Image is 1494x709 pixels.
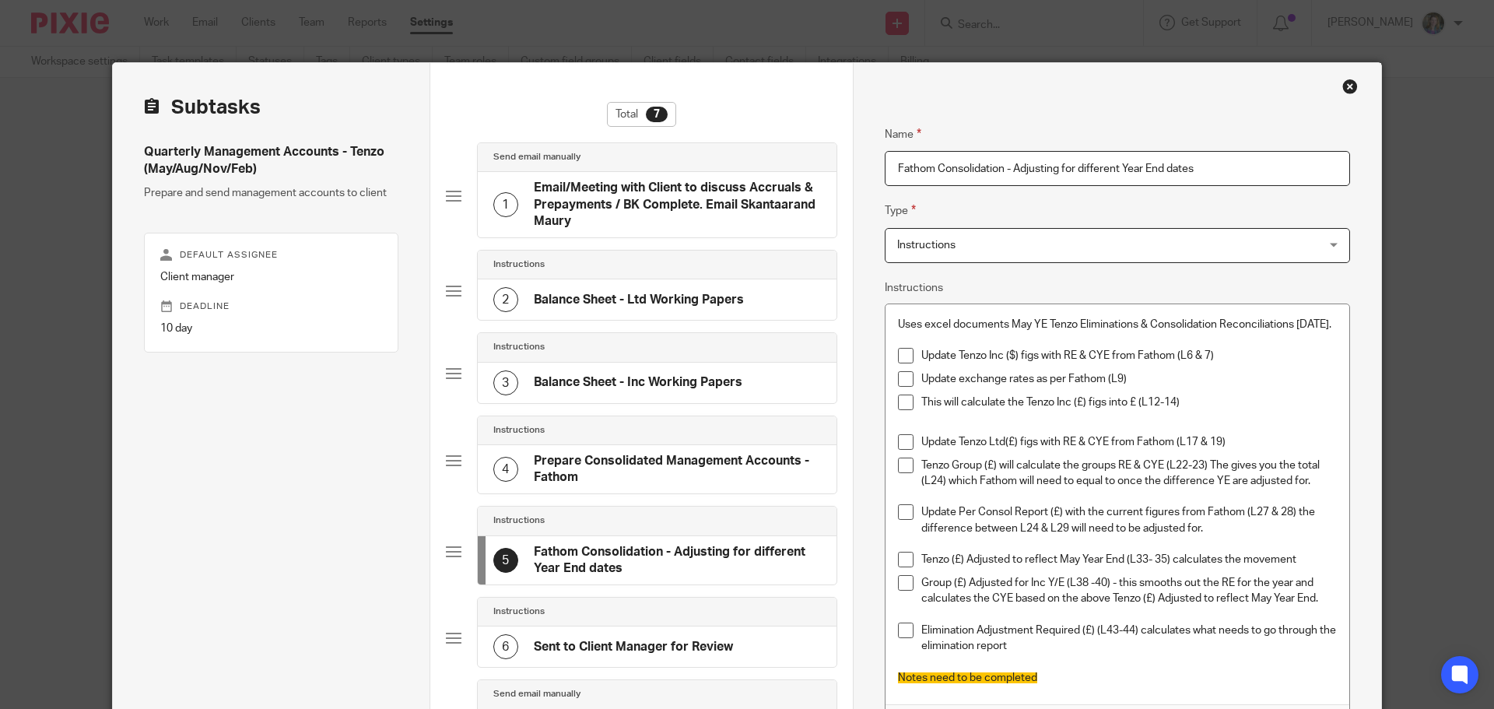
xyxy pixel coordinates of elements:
h4: Quarterly Management Accounts - Tenzo (May/Aug/Nov/Feb) [144,144,398,177]
p: Tenzo Group (£) will calculate the groups RE & CYE (L22-23) The gives you the total (L24) which F... [921,458,1337,490]
label: Type [885,202,916,219]
div: 4 [493,457,518,482]
p: Default assignee [160,249,382,261]
div: 3 [493,370,518,395]
p: Deadline [160,300,382,313]
div: 2 [493,287,518,312]
h4: Sent to Client Manager for Review [534,639,733,655]
p: Prepare and send management accounts to client [144,185,398,201]
p: Group (£) Adjusted for Inc Y/E (L38 -40) - this smooths out the RE for the year and calculates th... [921,575,1337,607]
label: Name [885,125,921,143]
h4: Instructions [493,258,545,271]
p: Client manager [160,269,382,285]
h2: Subtasks [144,94,261,121]
h4: Prepare Consolidated Management Accounts - Fathom [534,453,821,486]
h4: Fathom Consolidation - Adjusting for different Year End dates [534,544,821,577]
h4: Instructions [493,424,545,437]
h4: Email/Meeting with Client to discuss Accruals & Prepayments / BK Complete. Email Skantaarand Maury [534,180,821,230]
h4: Instructions [493,341,545,353]
p: This will calculate the Tenzo Inc (£) figs into £ (L12-14) [921,395,1337,410]
p: Tenzo (£) Adjusted to reflect May Year End (L33- 35) calculates the movement [921,552,1337,567]
p: Update Tenzo Ltd(£) figs with RE & CYE from Fathom (L17 & 19) [921,434,1337,450]
div: 1 [493,192,518,217]
div: 5 [493,548,518,573]
p: Update Per Consol Report (£) with the current figures from Fathom (L27 & 28) the difference betwe... [921,504,1337,536]
h4: Instructions [493,605,545,618]
h4: Balance Sheet - Ltd Working Papers [534,292,744,308]
h4: Balance Sheet - Inc Working Papers [534,374,742,391]
div: 6 [493,634,518,659]
p: Update exchange rates as per Fathom (L9) [921,371,1337,387]
div: Close this dialog window [1342,79,1358,94]
label: Instructions [885,280,943,296]
p: Uses excel documents May YE Tenzo Eliminations & Consolidation Reconciliations [DATE]. [898,317,1337,332]
span: Instructions [897,240,956,251]
h4: Send email manually [493,151,580,163]
p: Update Tenzo Inc ($) figs with RE & CYE from Fathom (L6 & 7) [921,348,1337,363]
p: 10 day [160,321,382,336]
p: Elimination Adjustment Required (£) (L43-44) calculates what needs to go through the elimination ... [921,623,1337,655]
h4: Instructions [493,514,545,527]
div: 7 [646,107,668,122]
span: Notes need to be completed [898,672,1037,683]
div: Total [607,102,676,127]
h4: Send email manually [493,688,580,700]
